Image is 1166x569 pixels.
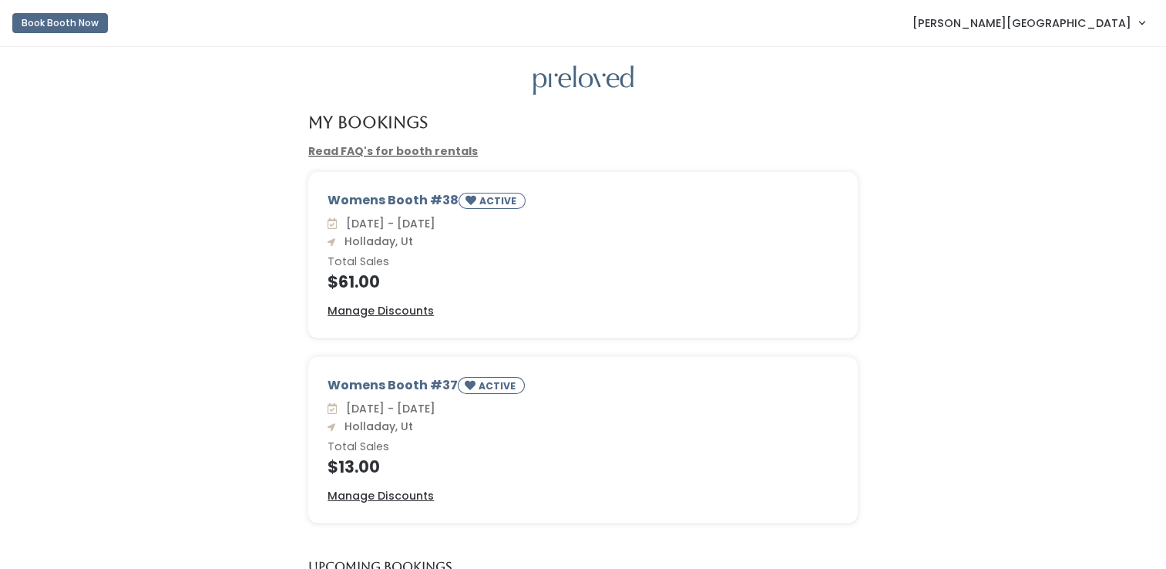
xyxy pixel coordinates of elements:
[328,458,838,476] h4: $13.00
[328,488,434,503] u: Manage Discounts
[328,303,434,319] a: Manage Discounts
[897,6,1160,39] a: [PERSON_NAME][GEOGRAPHIC_DATA]
[328,191,838,215] div: Womens Booth #38
[328,441,838,453] h6: Total Sales
[328,273,838,291] h4: $61.00
[912,15,1131,32] span: [PERSON_NAME][GEOGRAPHIC_DATA]
[340,216,435,231] span: [DATE] - [DATE]
[338,419,413,434] span: Holladay, Ut
[479,379,519,392] small: ACTIVE
[328,376,838,400] div: Womens Booth #37
[328,488,434,504] a: Manage Discounts
[328,303,434,318] u: Manage Discounts
[328,256,838,268] h6: Total Sales
[479,194,519,207] small: ACTIVE
[533,66,633,96] img: preloved logo
[308,113,428,131] h4: My Bookings
[338,234,413,249] span: Holladay, Ut
[12,6,108,40] a: Book Booth Now
[12,13,108,33] button: Book Booth Now
[340,401,435,416] span: [DATE] - [DATE]
[308,143,478,159] a: Read FAQ's for booth rentals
